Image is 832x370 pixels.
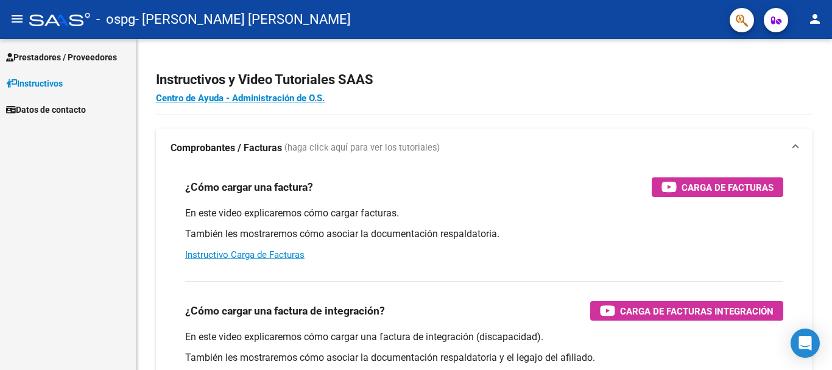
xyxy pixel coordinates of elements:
span: - ospg [96,6,135,33]
span: - [PERSON_NAME] [PERSON_NAME] [135,6,351,33]
p: También les mostraremos cómo asociar la documentación respaldatoria. [185,227,783,241]
mat-icon: menu [10,12,24,26]
p: En este video explicaremos cómo cargar una factura de integración (discapacidad). [185,330,783,344]
span: Carga de Facturas [682,180,774,195]
a: Instructivo Carga de Facturas [185,249,305,260]
button: Carga de Facturas Integración [590,301,783,321]
a: Centro de Ayuda - Administración de O.S. [156,93,325,104]
span: Datos de contacto [6,103,86,116]
span: Carga de Facturas Integración [620,304,774,319]
div: Open Intercom Messenger [791,329,820,358]
strong: Comprobantes / Facturas [171,141,282,155]
h2: Instructivos y Video Tutoriales SAAS [156,68,813,91]
p: En este video explicaremos cómo cargar facturas. [185,207,783,220]
mat-expansion-panel-header: Comprobantes / Facturas (haga click aquí para ver los tutoriales) [156,129,813,168]
p: También les mostraremos cómo asociar la documentación respaldatoria y el legajo del afiliado. [185,351,783,365]
h3: ¿Cómo cargar una factura? [185,179,313,196]
span: Instructivos [6,77,63,90]
span: Prestadores / Proveedores [6,51,117,64]
mat-icon: person [808,12,822,26]
button: Carga de Facturas [652,177,783,197]
h3: ¿Cómo cargar una factura de integración? [185,302,385,319]
span: (haga click aquí para ver los tutoriales) [284,141,440,155]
